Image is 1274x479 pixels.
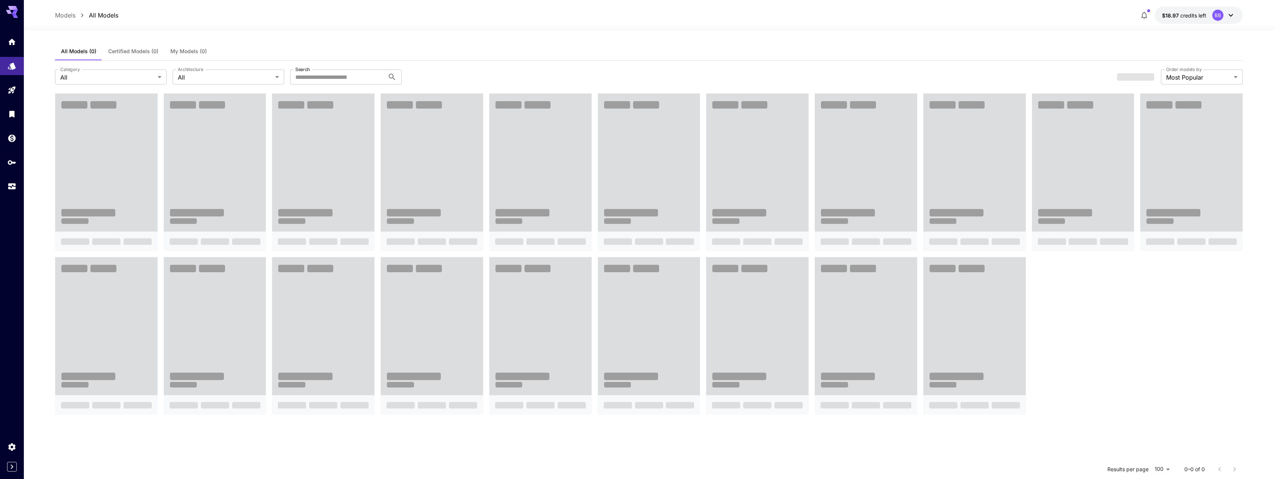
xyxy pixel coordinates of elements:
div: BB [1212,10,1223,21]
label: Category [60,66,80,73]
button: $18.97307BB [1155,7,1243,24]
div: Wallet [7,134,16,143]
div: $18.97307 [1162,12,1206,19]
span: All [178,73,272,82]
div: API Keys [7,158,16,167]
div: Playground [7,86,16,95]
a: Models [55,11,76,20]
span: My Models (0) [170,48,207,55]
span: All Models (0) [61,48,96,55]
span: Most Popular [1166,73,1231,82]
div: Models [7,59,16,68]
nav: breadcrumb [55,11,118,20]
p: 0–0 of 0 [1184,466,1205,473]
a: All Models [89,11,118,20]
div: Settings [7,442,16,451]
button: Expand sidebar [7,462,17,472]
span: $18.97 [1162,12,1180,19]
p: Results per page [1107,466,1149,473]
div: Home [7,37,16,46]
label: Architecture [178,66,203,73]
div: 100 [1152,464,1172,475]
div: Library [7,109,16,119]
span: All [60,73,155,82]
span: credits left [1180,12,1206,19]
label: Order models by [1166,66,1201,73]
label: Search [295,66,310,73]
div: Usage [7,182,16,191]
span: Certified Models (0) [108,48,158,55]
